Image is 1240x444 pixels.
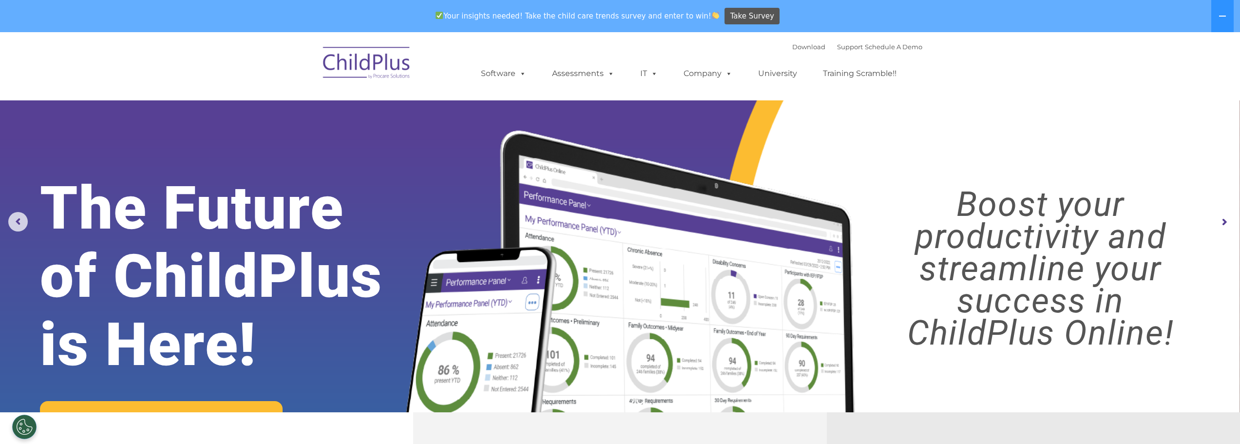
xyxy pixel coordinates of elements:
[542,64,624,83] a: Assessments
[674,64,742,83] a: Company
[792,43,825,51] a: Download
[318,40,416,89] img: ChildPlus by Procare Solutions
[12,415,37,439] button: Cookies Settings
[865,43,922,51] a: Schedule A Demo
[730,8,774,25] span: Take Survey
[837,43,863,51] a: Support
[712,12,719,19] img: 👏
[630,64,668,83] a: IT
[813,64,906,83] a: Training Scramble!!
[40,174,436,379] rs-layer: The Future of ChildPlus is Here!
[135,104,177,112] span: Phone number
[792,43,922,51] font: |
[857,188,1224,349] rs-layer: Boost your productivity and streamline your success in ChildPlus Online!
[135,64,165,72] span: Last name
[432,6,724,25] span: Your insights needed! Take the child care trends survey and enter to win!
[748,64,807,83] a: University
[471,64,536,83] a: Software
[436,12,443,19] img: ✅
[725,8,780,25] a: Take Survey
